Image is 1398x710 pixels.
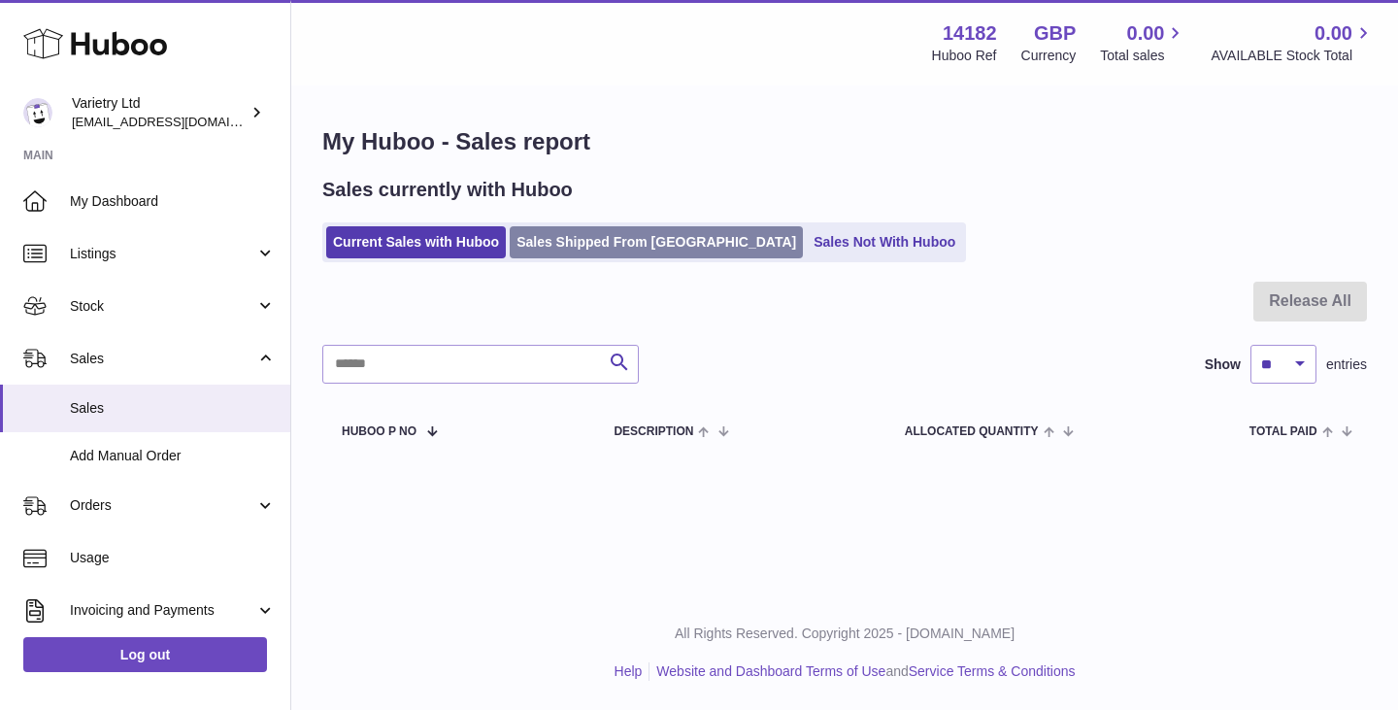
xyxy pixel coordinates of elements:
a: Help [615,663,643,679]
span: Listings [70,245,255,263]
span: ALLOCATED Quantity [905,425,1039,438]
div: Varietry Ltd [72,94,247,131]
a: 0.00 Total sales [1100,20,1186,65]
a: Sales Shipped From [GEOGRAPHIC_DATA] [510,226,803,258]
img: leith@varietry.com [23,98,52,127]
div: Currency [1021,47,1077,65]
span: Orders [70,496,255,515]
span: entries [1326,355,1367,374]
label: Show [1205,355,1241,374]
span: Sales [70,350,255,368]
span: Sales [70,399,276,418]
a: Current Sales with Huboo [326,226,506,258]
span: Stock [70,297,255,316]
strong: 14182 [943,20,997,47]
span: 0.00 [1315,20,1352,47]
a: 0.00 AVAILABLE Stock Total [1211,20,1375,65]
h1: My Huboo - Sales report [322,126,1367,157]
a: Website and Dashboard Terms of Use [656,663,885,679]
a: Service Terms & Conditions [909,663,1076,679]
a: Sales Not With Huboo [807,226,962,258]
span: Invoicing and Payments [70,601,255,620]
li: and [649,662,1075,681]
span: [EMAIL_ADDRESS][DOMAIN_NAME] [72,114,285,129]
p: All Rights Reserved. Copyright 2025 - [DOMAIN_NAME] [307,625,1382,643]
div: Huboo Ref [932,47,997,65]
strong: GBP [1034,20,1076,47]
h2: Sales currently with Huboo [322,177,573,203]
span: 0.00 [1127,20,1165,47]
span: Total paid [1249,425,1317,438]
span: Description [614,425,693,438]
span: My Dashboard [70,192,276,211]
a: Log out [23,637,267,672]
span: Usage [70,549,276,567]
span: Total sales [1100,47,1186,65]
span: AVAILABLE Stock Total [1211,47,1375,65]
span: Add Manual Order [70,447,276,465]
span: Huboo P no [342,425,416,438]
